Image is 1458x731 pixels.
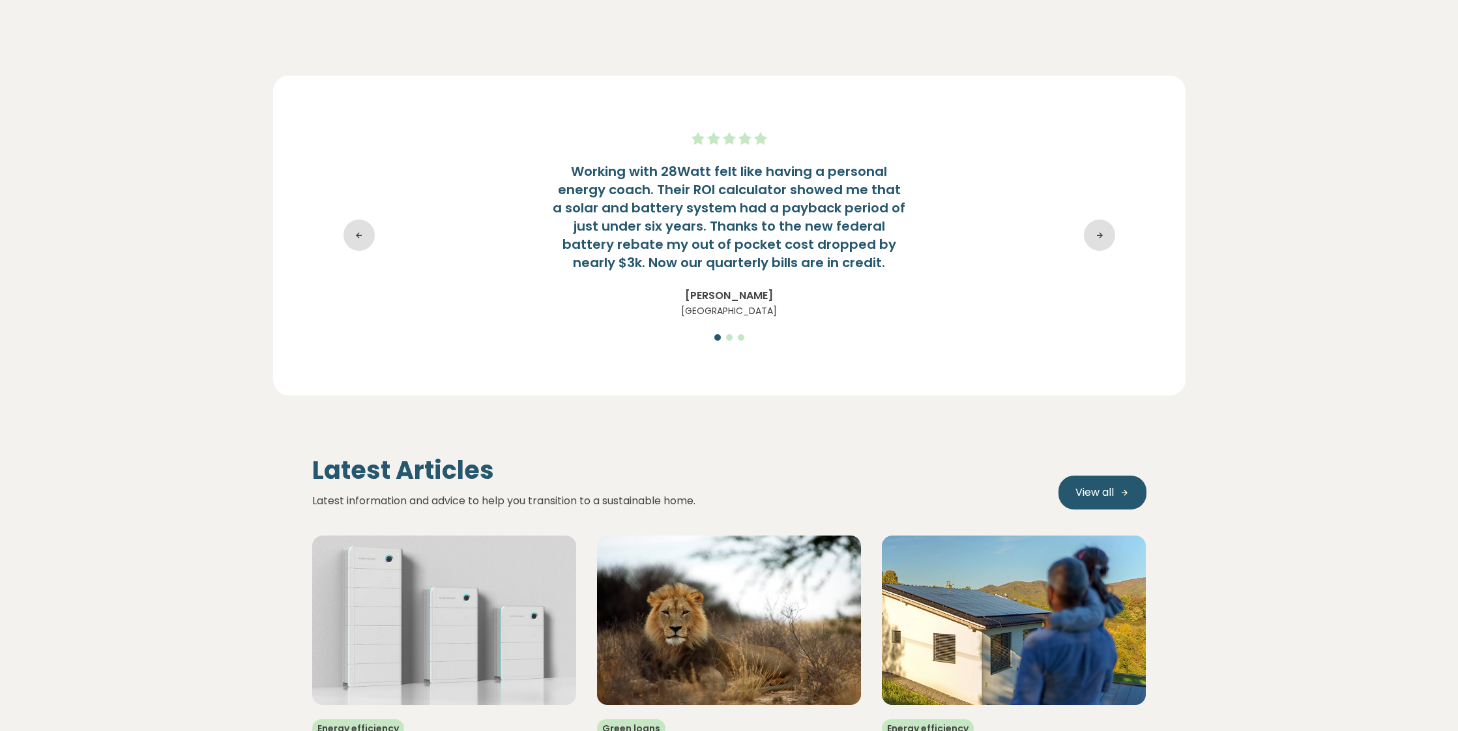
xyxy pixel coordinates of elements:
[469,304,990,318] p: [GEOGRAPHIC_DATA]
[469,162,990,272] h4: Working with 28Watt felt like having a personal energy coach. Their ROI calculator showed me that...
[1075,485,1114,500] span: View all
[469,287,990,304] p: [PERSON_NAME]
[312,493,1048,509] p: Latest information and advice to help you transition to a sustainable home.
[312,455,1048,485] h2: Latest Articles
[597,536,861,705] img: ing-cashback-offer
[1058,476,1146,509] a: View all
[882,536,1146,705] img: aussie-buyers-pay-118-000-more-for-energy-efficient-homes
[312,536,576,705] img: federal-battery-rebate-drives-record-19-592-installations-in-july-2025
